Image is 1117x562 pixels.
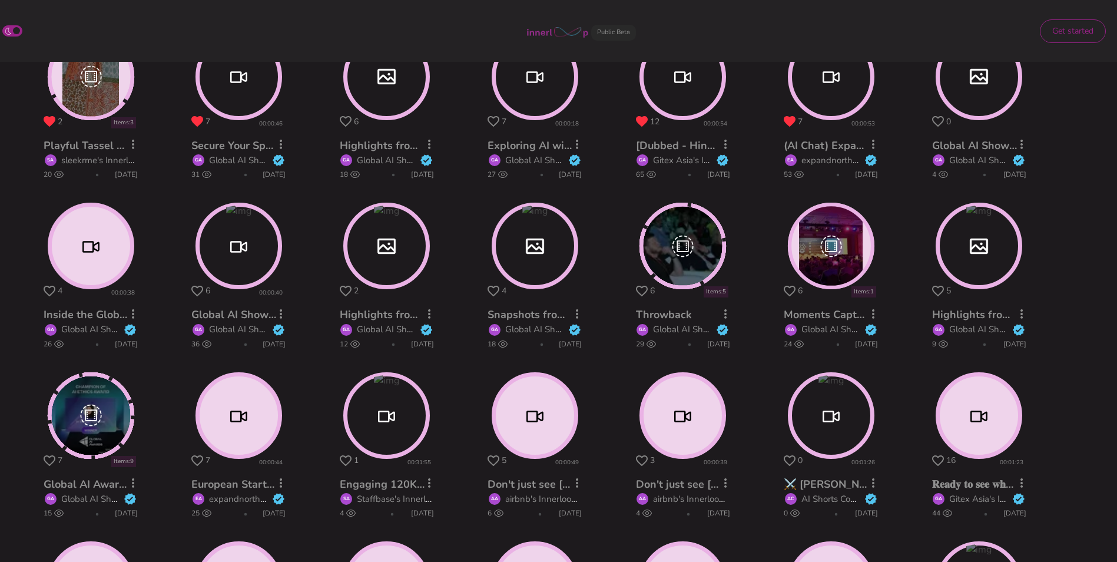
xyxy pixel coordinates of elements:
[502,285,506,296] span: 4
[61,323,207,335] a: Global AI Show 's Innerloop Account
[801,323,947,335] a: Global AI Show 's Innerloop Account
[946,285,951,296] span: 5
[44,508,64,518] span: 15
[272,323,285,336] img: verified
[1012,323,1025,336] img: verified
[191,308,304,322] a: Global AI Show Teaser
[115,169,138,180] span: [DATE]
[784,339,804,349] span: 24
[272,154,285,167] img: verified
[933,154,944,166] div: GA
[420,154,433,167] img: verified
[505,493,611,505] a: airbnb's Innerloop Account
[488,169,508,180] span: 27
[357,154,502,166] a: Global AI Show 's Innerloop Account
[191,508,211,518] span: 25
[263,169,286,180] span: [DATE]
[505,323,651,335] a: Global AI Show 's Innerloop Account
[932,308,1108,322] a: Highlights from Global AI Show (3)
[354,285,359,296] span: 2
[650,116,659,127] span: 12
[115,339,138,349] span: [DATE]
[357,493,475,505] a: Staffbase's Innerloop Account
[636,308,692,322] a: Throwback
[124,323,137,336] img: verified
[1003,169,1026,180] span: [DATE]
[946,455,956,466] span: 16
[650,455,655,466] span: 3
[784,308,972,322] a: Moments Captured at Global AI Show
[1040,19,1106,43] button: Get started
[932,339,948,349] span: 9
[340,508,356,518] span: 4
[559,169,582,180] span: [DATE]
[650,285,655,296] span: 6
[354,455,359,466] span: 1
[707,508,730,518] span: [DATE]
[1012,154,1025,167] img: verified
[933,493,944,505] div: GA
[637,324,648,336] div: GA
[191,477,451,491] a: European Startups at [GEOGRAPHIC_DATA] - Day 1
[45,324,57,336] div: GA
[798,455,803,466] span: 0
[489,324,501,336] div: GA
[420,323,433,336] img: verified
[636,508,652,518] span: 4
[340,308,516,322] a: Highlights from Global AI Show (7)
[340,154,352,166] div: GA
[44,339,64,349] span: 26
[263,508,286,518] span: [DATE]
[855,508,878,518] span: [DATE]
[855,169,878,180] span: [DATE]
[205,116,210,127] span: 7
[488,308,647,322] a: Snapshots from Global AI Show
[340,477,791,491] a: Engaging 120K Employees Worldwide: DHL Express' Success Story | VOICES Virtual 2024
[488,477,670,491] a: Don't just see [GEOGRAPHIC_DATA]
[340,169,360,180] span: 18
[124,492,137,505] img: verified
[357,323,502,335] a: Global AI Show 's Innerloop Account
[798,285,803,296] span: 6
[58,116,62,127] span: 2
[801,154,948,166] a: expandnorthstar's Innerloop Account
[489,493,501,505] div: AA
[44,138,313,153] a: Playful Tassel Mini Dress with Three-Quarter Sleeves
[58,285,62,296] span: 4
[653,493,759,505] a: airbnb's Innerloop Account
[798,116,803,127] span: 7
[636,339,656,349] span: 29
[785,154,797,166] div: EA
[784,138,1015,153] a: (AI Chat) Expand North Star Day 2 Highlights!
[263,339,286,349] span: [DATE]
[61,154,178,166] a: sleekrme's Innerloop Account
[864,154,877,167] img: verified
[716,154,729,167] img: verified
[411,169,434,180] span: [DATE]
[932,508,952,518] span: 44
[502,116,506,127] span: 7
[489,154,501,166] div: GA
[864,323,877,336] img: verified
[949,323,1095,335] a: Global AI Show 's Innerloop Account
[932,138,1109,153] a: Global AI Show : 📅 [DATE]–[DATE]
[44,477,172,491] a: Global AI Awards (Part 2)
[785,324,797,336] div: GA
[193,493,204,505] div: EA
[653,323,798,335] a: Global AI Show 's Innerloop Account
[716,323,729,336] img: verified
[568,323,581,336] img: verified
[505,154,651,166] a: Global AI Show 's Innerloop Account
[637,154,648,166] div: GA
[193,154,204,166] div: GA
[637,493,648,505] div: AA
[784,169,804,180] span: 53
[115,508,138,518] span: [DATE]
[949,493,1070,505] a: Gitex Asia's Innerloop Account
[488,138,778,153] a: Exploring AI with [PERSON_NAME] : Global AI Show 2024
[340,339,360,349] span: 12
[653,154,774,166] a: Gitex Asia's Innerloop Account
[932,169,948,180] span: 4
[559,339,582,349] span: [DATE]
[949,154,1095,166] a: Global AI Show 's Innerloop Account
